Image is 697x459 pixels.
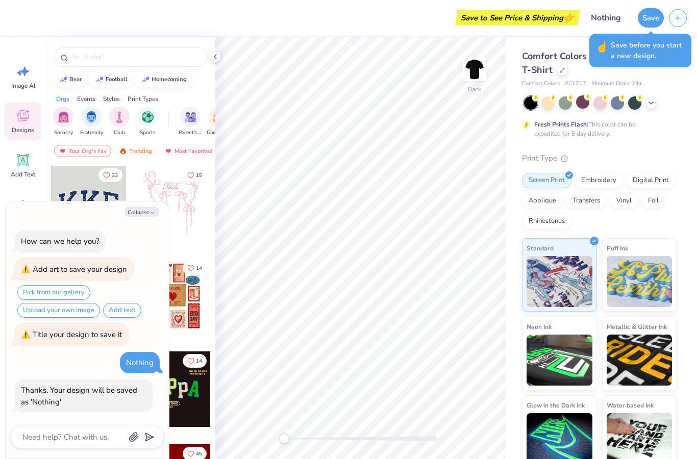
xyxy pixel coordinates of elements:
button: Save [638,8,664,28]
button: filter button [137,107,158,137]
span: ☝️ [595,40,608,61]
div: Most Favorited [160,145,217,157]
img: Neon Ink [527,335,592,386]
img: trending.gif [119,147,127,155]
span: Sorority [54,129,73,137]
div: Print Type [522,152,677,164]
div: Title your design to save it [33,329,122,340]
img: most_fav.gif [59,147,67,155]
div: Print Types [128,94,158,104]
div: Orgs [56,94,69,104]
span: Parent's Weekend [179,129,202,137]
img: trend_line.gif [141,76,150,83]
img: Sports Image [142,111,154,123]
button: Like [183,168,207,182]
img: trend_line.gif [95,76,104,83]
button: bear [54,72,86,87]
div: Rhinestones [522,214,571,229]
img: Puff Ink [607,256,673,307]
span: Puff Ink [607,243,628,253]
div: Nothing [126,358,154,368]
strong: Fresh Prints Flash: [534,120,588,129]
div: filter for Fraternity [80,107,103,137]
div: This color can be expedited for 5 day delivery. [534,120,660,138]
div: Transfers [566,193,607,209]
div: Foil [641,193,665,209]
span: 14 [196,359,202,364]
button: filter button [80,107,103,137]
div: Digital Print [626,173,676,188]
img: most_fav.gif [164,147,172,155]
div: filter for Sorority [53,107,73,137]
span: Glow in the Dark Ink [527,400,585,411]
div: filter for Club [109,107,130,137]
button: Like [98,168,122,182]
img: Fraternity Image [86,111,97,123]
div: Trending [114,145,157,157]
button: filter button [179,107,202,137]
div: Events [77,94,95,104]
button: Pick from our gallery [17,285,90,300]
input: Try "Alpha" [70,52,201,62]
span: Neon Ink [527,321,552,332]
span: Designs [12,126,34,134]
span: Metallic & Glitter Ink [607,321,667,332]
div: homecoming [152,76,187,82]
div: Accessibility label [279,433,289,444]
div: filter for Game Day [207,107,230,137]
div: filter for Parent's Weekend [179,107,202,137]
div: filter for Sports [137,107,158,137]
span: Water based Ink [607,400,654,411]
input: Untitled Design [583,8,633,28]
div: Embroidery [575,173,623,188]
img: Standard [527,256,592,307]
button: Collapse [125,207,159,217]
div: Save to See Price & Shipping [458,10,578,25]
img: Sorority Image [58,111,69,123]
span: # C1717 [565,80,586,88]
span: 45 [196,451,202,456]
span: Game Day [207,129,230,137]
div: Applique [522,193,563,209]
button: Add text [103,303,141,318]
div: Vinyl [610,193,638,209]
div: Thanks. Your design will be saved as 'Nothing' [21,385,137,407]
button: Upload your own image [17,303,100,318]
span: Fraternity [80,129,103,137]
button: filter button [109,107,130,137]
div: Back [468,85,481,94]
button: filter button [207,107,230,137]
img: trend_line.gif [59,76,67,83]
img: Club Image [114,111,125,123]
span: 33 [112,173,118,178]
img: Back [464,59,485,80]
button: Like [183,354,207,368]
div: football [106,76,128,82]
div: Add art to save your design [33,264,127,274]
div: Styles [103,94,120,104]
span: Comfort Colors [522,80,560,88]
button: homecoming [136,72,191,87]
button: Like [183,261,207,275]
div: Screen Print [522,173,571,188]
span: Image AI [11,82,35,90]
span: Club [114,129,125,137]
div: bear [69,76,82,82]
span: Sports [140,129,156,137]
span: Comfort Colors Adult Heavyweight T-Shirt [522,50,674,76]
img: Game Day Image [213,111,225,123]
span: Minimum Order: 24 + [591,80,642,88]
span: 14 [196,266,202,271]
span: Save before you start a new design. [611,40,685,61]
img: Metallic & Glitter Ink [607,335,673,386]
span: 15 [196,173,202,178]
span: Standard [527,243,554,253]
div: Your Org's Fav [54,145,111,157]
span: 👉 [563,11,575,23]
button: football [90,72,132,87]
div: How can we help you? [21,236,99,246]
span: Add Text [11,170,35,178]
button: filter button [53,107,73,137]
img: Parent's Weekend Image [185,111,196,123]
